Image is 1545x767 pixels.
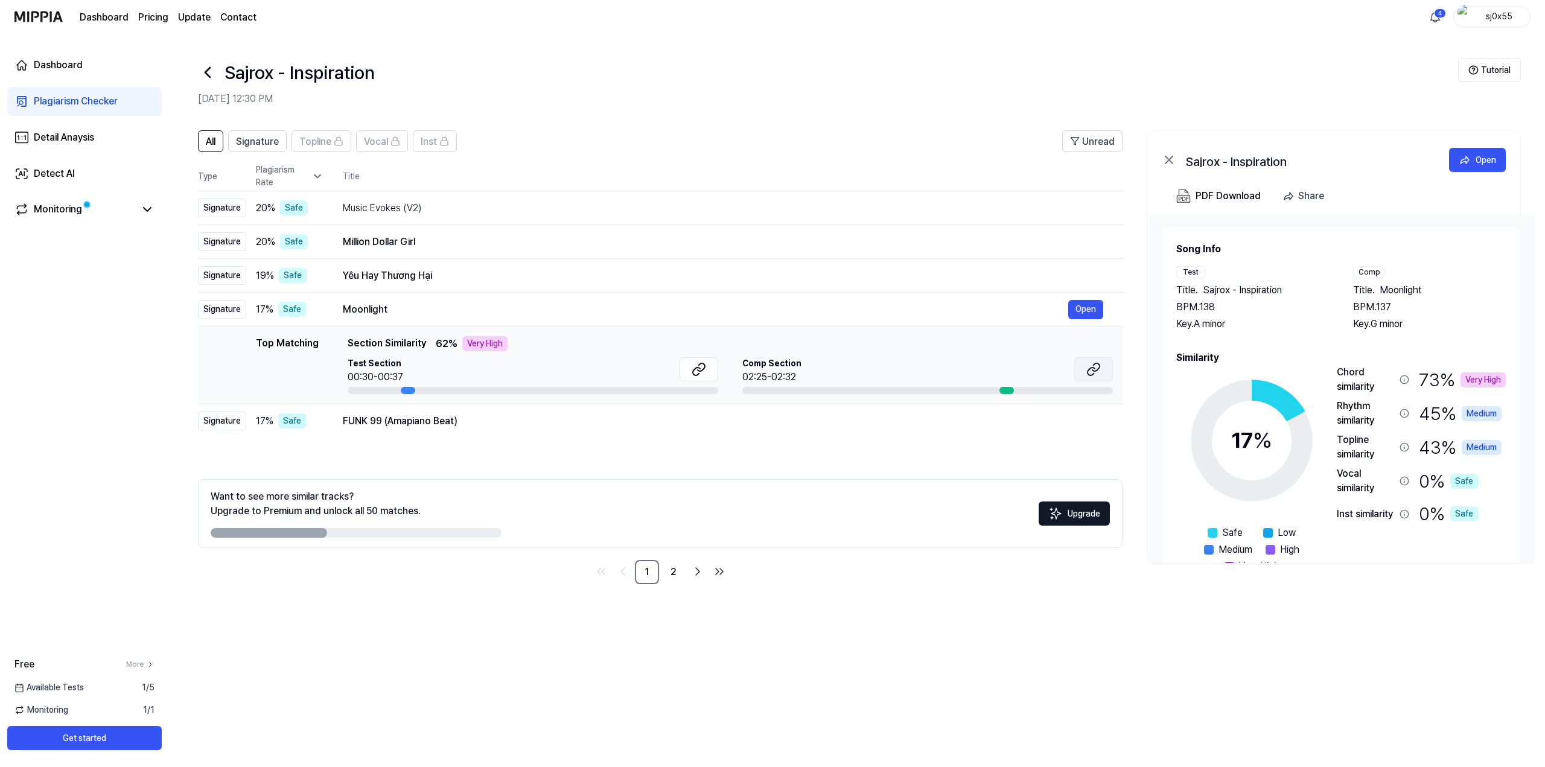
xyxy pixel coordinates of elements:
[34,167,75,181] div: Detect AI
[1196,188,1261,204] div: PDF Download
[343,269,1103,283] div: Yêu Hay Thương Hại
[613,562,632,581] a: Go to previous page
[1419,399,1502,428] div: 45 %
[1476,153,1496,167] div: Open
[178,10,211,25] a: Update
[14,681,84,694] span: Available Tests
[1434,8,1446,18] div: 4
[1428,10,1442,24] img: 알림
[225,59,375,86] h1: Sajrox - Inspiration
[1082,135,1115,149] span: Unread
[1298,188,1324,204] div: Share
[299,135,331,149] span: Topline
[1176,283,1198,298] span: Title .
[1039,501,1110,526] button: Upgrade
[1174,184,1263,208] button: PDF Download
[206,135,215,149] span: All
[7,51,162,80] a: Dashboard
[1278,526,1296,540] span: Low
[1278,184,1334,208] button: Share
[1048,506,1063,521] img: Sparkles
[256,269,274,283] span: 19 %
[1337,399,1395,428] div: Rhythm similarity
[280,200,308,215] div: Safe
[1176,242,1506,256] h2: Song Info
[661,560,686,584] a: 2
[138,10,168,25] a: Pricing
[7,87,162,116] a: Plagiarism Checker
[742,357,801,370] span: Comp Section
[198,92,1458,106] h2: [DATE] 12:30 PM
[1176,351,1506,365] h2: Similarity
[421,135,437,149] span: Inst
[256,201,275,215] span: 20 %
[1450,474,1478,489] div: Safe
[348,357,403,370] span: Test Section
[1337,507,1395,521] div: Inst similarity
[413,130,457,152] button: Inst
[1468,65,1479,75] img: Help
[688,562,707,581] a: Go to next page
[343,414,1103,428] div: FUNK 99 (Amapiano Beat)
[256,164,323,189] div: Plagiarism Rate
[1353,283,1375,298] span: Title .
[1337,433,1395,462] div: Topline similarity
[356,130,408,152] button: Vocal
[1461,372,1506,387] div: Very High
[256,414,273,428] span: 17 %
[1039,512,1110,523] a: SparklesUpgrade
[1176,317,1329,331] div: Key. A minor
[1419,433,1502,462] div: 43 %
[34,130,94,145] div: Detail Anaysis
[348,336,426,351] span: Section Similarity
[220,10,256,25] a: Contact
[278,413,306,428] div: Safe
[462,336,508,351] div: Very High
[198,162,246,191] th: Type
[343,201,1103,215] div: Music Evokes (V2)
[1068,300,1103,319] a: Open
[291,130,351,152] button: Topline
[1419,365,1506,394] div: 73 %
[591,562,611,581] a: Go to first page
[7,726,162,750] button: Get started
[343,302,1068,317] div: Moonlight
[34,58,83,72] div: Dashboard
[1222,526,1243,540] span: Safe
[80,10,129,25] a: Dashboard
[278,302,306,317] div: Safe
[1203,283,1282,298] span: Sajrox - Inspiration
[228,130,287,152] button: Signature
[364,135,388,149] span: Vocal
[635,560,659,584] a: 1
[343,235,1103,249] div: Million Dollar Girl
[1176,266,1205,278] div: Test
[1280,543,1299,557] span: High
[1147,215,1535,563] a: Song InfoTestTitle.Sajrox - InspirationBPM.138Key.A minorCompTitle.MoonlightBPM.137Key.G minorSim...
[1458,58,1521,82] button: Tutorial
[198,560,1123,584] nav: pagination
[126,659,154,670] a: More
[343,162,1123,191] th: Title
[142,681,154,694] span: 1 / 5
[1449,148,1506,172] button: Open
[1450,506,1478,521] div: Safe
[198,130,223,152] button: All
[1426,7,1445,27] button: 알림4
[1231,424,1272,457] div: 17
[710,562,729,581] a: Go to last page
[198,412,246,430] div: Signature
[1353,266,1386,278] div: Comp
[34,202,82,217] div: Monitoring
[7,159,162,188] a: Detect AI
[34,94,118,109] div: Plagiarism Checker
[236,135,279,149] span: Signature
[1353,300,1506,314] div: BPM. 137
[1337,466,1395,495] div: Vocal similarity
[14,704,68,716] span: Monitoring
[7,123,162,152] a: Detail Anaysis
[280,234,308,249] div: Safe
[1476,10,1523,23] div: sj0x55
[256,302,273,317] span: 17 %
